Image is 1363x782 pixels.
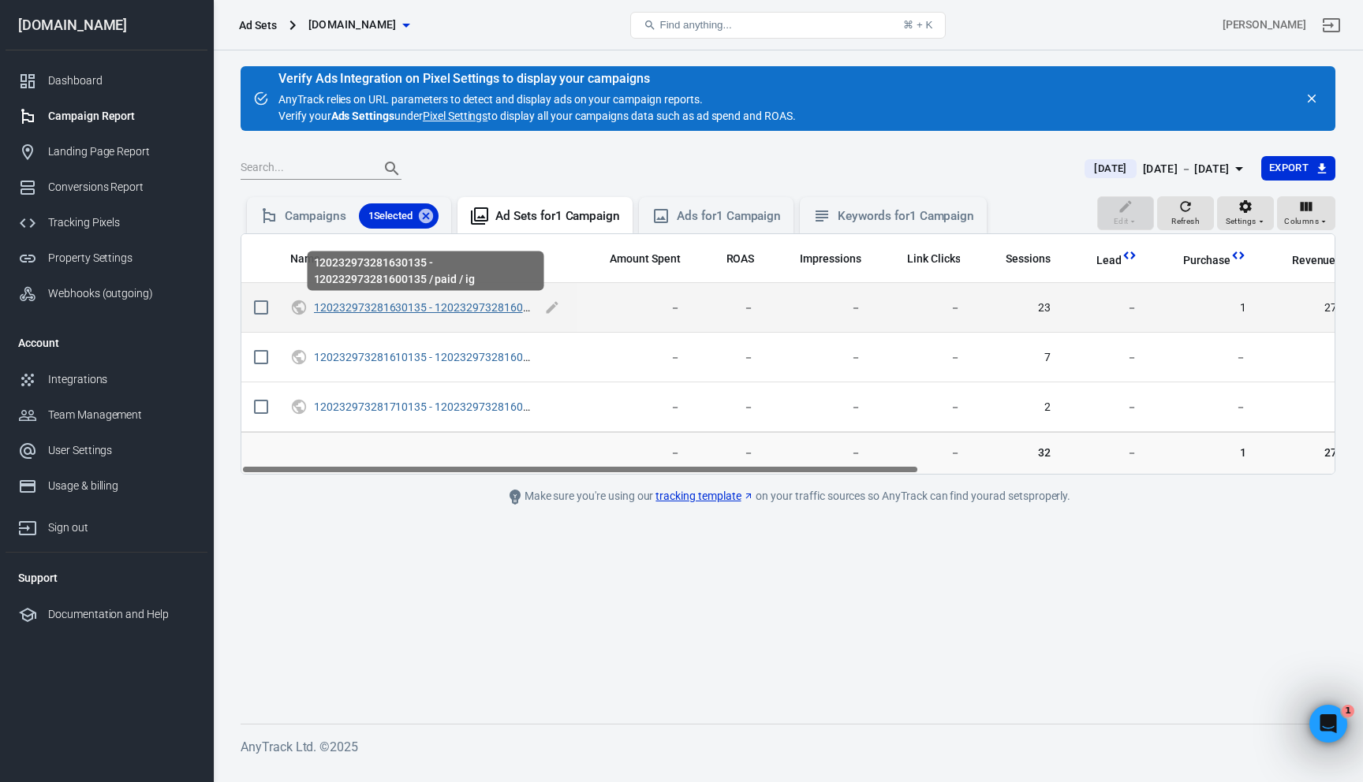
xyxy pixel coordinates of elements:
span: The number of times your ads were on screen. [800,249,861,268]
input: Search... [241,158,367,179]
button: [DATE][DATE] － [DATE] [1072,156,1260,182]
div: AnyTrack relies on URL parameters to detect and display ads on your campaign reports. Verify your... [278,73,796,125]
div: [DATE] － [DATE] [1143,159,1230,179]
a: Sign out [1313,6,1350,44]
span: 1 [1163,300,1246,316]
svg: UTM & Web Traffic [290,348,308,367]
span: 1 Selected [359,208,423,224]
span: － [779,400,861,415]
span: Sessions [985,251,1051,267]
span: The number of clicks on links within the ad that led to advertiser-specified destinations [887,249,961,268]
a: Sign out [6,504,207,546]
div: Property Settings [48,250,195,266]
span: － [779,445,861,461]
svg: This column is calculated from AnyTrack real-time data [1122,248,1137,263]
div: User Settings [48,442,195,459]
span: Columns [1284,214,1319,229]
span: Name [290,251,341,267]
a: 120232973281710135 - 120232973281600135 / paid / ig [314,400,596,413]
span: The number of times your ads were on screen. [779,249,861,268]
span: － [1076,300,1137,316]
span: The number of clicks on links within the ad that led to advertiser-specified destinations [907,249,961,268]
div: Make sure you're using our on your traffic sources so AnyTrack can find your ad sets properly. [433,487,1143,506]
span: － [1076,445,1137,461]
span: － [706,445,755,461]
a: Usage & billing [6,468,207,504]
span: － [1163,400,1246,415]
span: Name [290,251,320,267]
button: Refresh [1157,196,1214,231]
span: Link Clicks [907,251,961,267]
span: 120232973281630135 - 120232973281600135 / paid / ig [314,301,537,312]
span: Total revenue calculated by AnyTrack. [1272,251,1336,270]
span: Find anything... [659,19,731,31]
span: 1 [1342,705,1354,717]
span: The estimated total amount of money you've spent on your campaign, ad set or ad during its schedule. [589,249,681,268]
div: Ads for 1 Campaign [677,208,781,225]
a: Campaign Report [6,99,207,134]
span: 2 [985,400,1051,415]
div: Dashboard [48,73,195,89]
div: Campaign Report [48,108,195,125]
div: Verify Ads Integration on Pixel Settings to display your campaigns [278,71,796,87]
div: Ad Sets [239,17,277,33]
span: Lead [1096,253,1122,269]
button: [DOMAIN_NAME] [302,10,416,39]
h6: AnyTrack Ltd. © 2025 [241,737,1335,757]
button: close [1301,88,1323,110]
span: － [589,350,681,366]
span: － [1272,400,1352,415]
a: Property Settings [6,240,207,276]
div: [DOMAIN_NAME] [6,18,207,32]
span: － [779,350,861,366]
span: Lead [1076,253,1122,269]
a: Integrations [6,362,207,397]
div: Landing Page Report [48,143,195,160]
span: 120232973281610135 - 120232973281600135 / paid / ig [314,351,537,362]
span: The total return on ad spend [726,249,755,268]
span: 27,00 [1272,445,1352,461]
div: Integrations [48,371,195,388]
svg: This column is calculated from AnyTrack real-time data [1230,248,1246,263]
span: Refresh [1171,214,1200,229]
span: 1 [1163,445,1246,461]
a: tracking template [655,488,753,505]
span: － [1076,400,1137,415]
div: Usage & billing [48,478,195,494]
a: 120232973281630135 - 120232973281600135 / paid / ig [314,301,596,314]
a: Webhooks (outgoing) [6,276,207,311]
span: － [1272,350,1352,366]
button: Search [373,150,411,188]
span: The total return on ad spend [706,249,755,268]
a: Landing Page Report [6,134,207,169]
span: m3ta-stacking.com [308,15,397,35]
div: Team Management [48,407,195,423]
div: Documentation and Help [48,606,195,623]
a: Conversions Report [6,169,207,205]
svg: UTM & Web Traffic [290,397,308,416]
span: － [706,350,755,366]
div: Account id: VicIO3n3 [1223,17,1306,33]
span: Purchase [1163,253,1230,269]
div: Webhooks (outgoing) [48,285,195,302]
span: － [706,400,755,415]
span: 32 [985,445,1051,461]
div: Tracking Pixels [48,214,195,231]
span: － [887,445,961,461]
svg: UTM & Web Traffic [290,298,308,317]
span: － [779,300,861,316]
div: 120232973281630135 - 120232973281600135 / paid / ig [308,251,544,291]
span: － [589,300,681,316]
a: Tracking Pixels [6,205,207,240]
div: Conversions Report [48,179,195,195]
li: Support [6,559,207,597]
span: － [887,300,961,316]
span: 27,00 [1272,300,1352,316]
span: Settings [1226,214,1257,229]
a: User Settings [6,433,207,468]
li: Account [6,324,207,362]
span: Impressions [800,251,861,267]
div: Sign out [48,519,195,536]
span: － [1163,350,1246,366]
a: Dashboard [6,63,207,99]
